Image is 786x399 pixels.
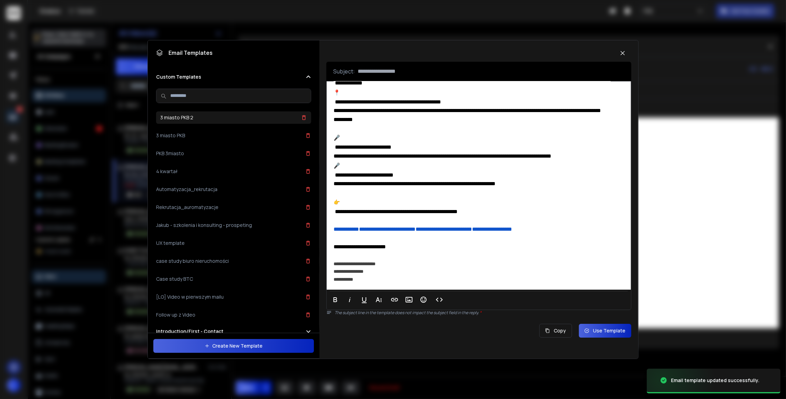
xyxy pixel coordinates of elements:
[579,324,631,338] button: Use Template
[329,293,342,307] button: Bold (⌘B)
[417,293,430,307] button: Emoticons
[333,67,355,76] p: Subject:
[343,293,356,307] button: Italic (⌘I)
[153,339,314,353] button: Create New Template
[539,324,572,338] button: Copy
[402,293,416,307] button: Insert Image (⌘P)
[358,293,371,307] button: Underline (⌘U)
[156,222,252,229] h3: Jakub - szkolenia i konsulting - prospeting
[388,293,401,307] button: Insert Link (⌘K)
[156,328,311,335] button: Introduction/First - Contact
[433,293,446,307] button: Code View
[372,293,385,307] button: More Text
[671,377,759,384] div: Email template updated successfully.
[469,310,481,316] span: reply.
[335,310,631,316] p: The subject line in the template does not impact the subject field in the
